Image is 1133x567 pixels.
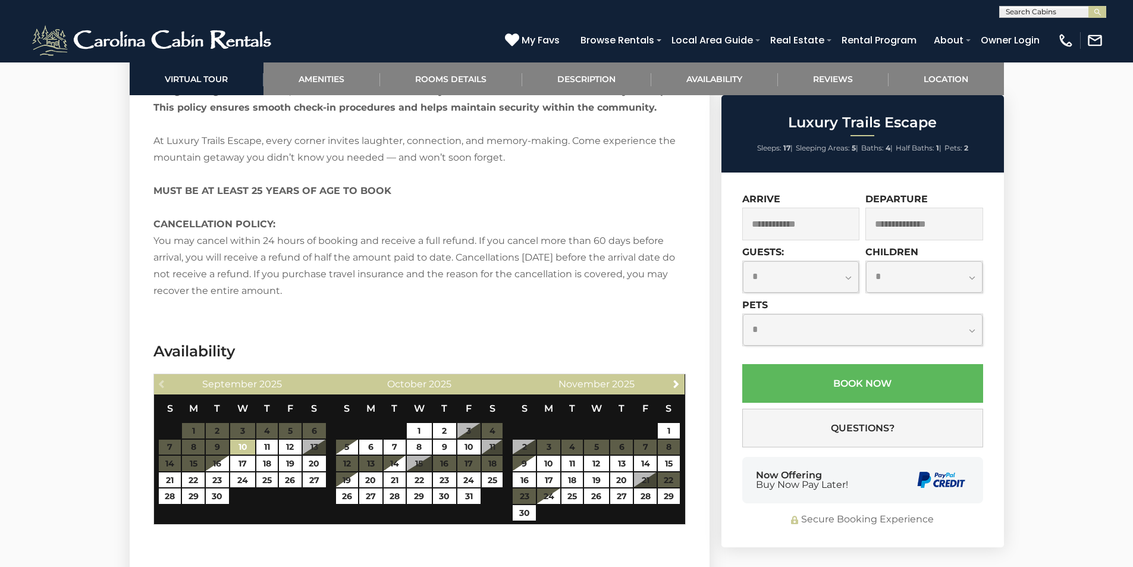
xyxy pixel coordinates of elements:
[387,378,426,390] span: October
[742,409,983,447] button: Questions?
[441,403,447,414] span: Thursday
[610,456,633,471] a: 13
[159,472,181,488] a: 21
[407,488,432,504] a: 29
[366,403,375,414] span: Monday
[886,143,890,152] strong: 4
[668,376,683,391] a: Next
[1057,32,1074,49] img: phone-regular-white.png
[584,456,609,471] a: 12
[724,115,1001,130] h2: Luxury Trails Escape
[457,440,481,455] a: 10
[928,30,969,51] a: About
[433,488,456,504] a: 30
[896,140,941,156] li: |
[256,456,278,471] a: 18
[237,403,248,414] span: Wednesday
[384,488,406,504] a: 28
[936,143,939,152] strong: 1
[852,143,856,152] strong: 5
[279,472,301,488] a: 26
[384,456,406,471] a: 14
[214,403,220,414] span: Tuesday
[407,423,432,438] a: 1
[778,62,889,95] a: Reviews
[575,30,660,51] a: Browse Rentals
[466,403,472,414] span: Friday
[414,403,425,414] span: Wednesday
[634,488,656,504] a: 28
[407,440,432,455] a: 8
[561,456,583,471] a: 11
[610,488,633,504] a: 27
[742,364,983,403] button: Book Now
[796,143,850,152] span: Sleeping Areas:
[391,403,397,414] span: Tuesday
[263,62,380,95] a: Amenities
[182,472,204,488] a: 22
[344,403,350,414] span: Sunday
[742,246,784,258] label: Guests:
[889,62,1004,95] a: Location
[256,472,278,488] a: 25
[756,471,848,490] div: Now Offering
[279,440,301,455] a: 12
[836,30,922,51] a: Rental Program
[558,378,610,390] span: November
[457,488,481,504] a: 31
[666,403,671,414] span: Saturday
[130,62,263,95] a: Virtual Tour
[153,341,686,362] h3: Availability
[259,378,282,390] span: 2025
[287,403,293,414] span: Friday
[433,440,456,455] a: 9
[764,30,830,51] a: Real Estate
[336,472,358,488] a: 19
[513,472,536,488] a: 16
[380,62,522,95] a: Rooms Details
[206,472,229,488] a: 23
[457,472,481,488] a: 24
[612,378,635,390] span: 2025
[742,193,780,205] label: Arrive
[433,423,456,438] a: 2
[975,30,1046,51] a: Owner Login
[303,456,326,471] a: 20
[642,403,648,414] span: Friday
[482,472,503,488] a: 25
[1087,32,1103,49] img: mail-regular-white.png
[865,193,928,205] label: Departure
[537,488,560,504] a: 24
[505,33,563,48] a: My Favs
[264,403,270,414] span: Thursday
[666,30,759,51] a: Local Area Guide
[159,488,181,504] a: 28
[303,472,326,488] a: 27
[796,140,858,156] li: |
[584,472,609,488] a: 19
[634,456,656,471] a: 14
[783,143,790,152] strong: 17
[619,403,624,414] span: Thursday
[861,140,893,156] li: |
[311,403,317,414] span: Saturday
[182,488,204,504] a: 29
[279,456,301,471] a: 19
[651,62,778,95] a: Availability
[429,378,451,390] span: 2025
[359,488,382,504] a: 27
[206,488,229,504] a: 30
[944,143,962,152] span: Pets:
[513,505,536,521] a: 30
[384,440,406,455] a: 7
[742,513,983,527] div: Secure Booking Experience
[230,456,255,471] a: 17
[522,62,651,95] a: Description
[561,488,583,504] a: 25
[757,143,782,152] span: Sleeps:
[742,299,768,311] label: Pets
[359,472,382,488] a: 20
[584,488,609,504] a: 26
[30,23,277,58] img: White-1-2.png
[230,440,255,455] a: 10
